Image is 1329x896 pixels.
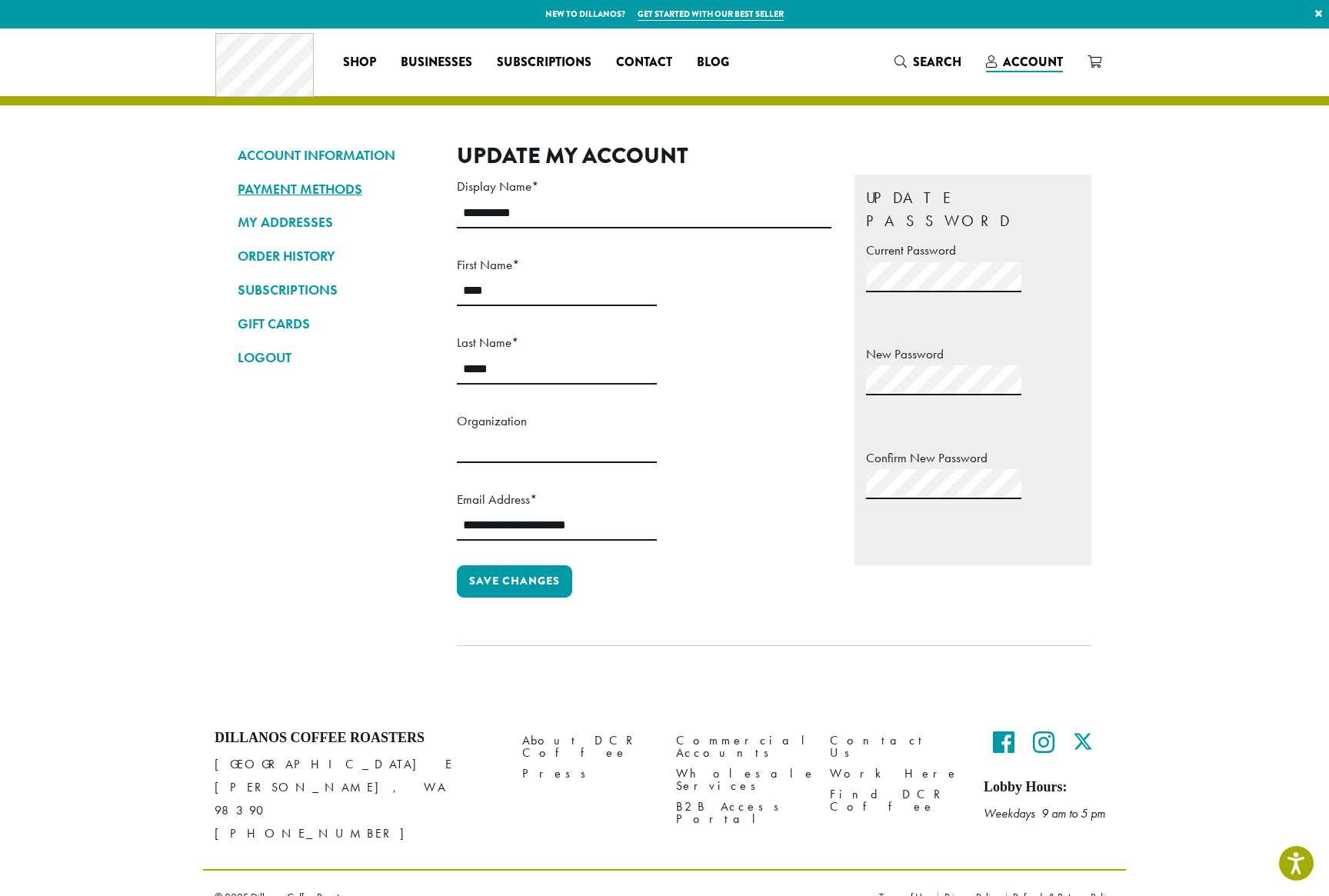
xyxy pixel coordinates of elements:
span: Shop [343,53,376,72]
span: Contact [616,53,672,72]
em: Weekdays 9 am to 5 pm [984,805,1105,821]
a: PAYMENT METHODS [238,176,434,202]
a: B2B Access Portal [676,797,807,830]
label: Organization [457,409,657,433]
label: First Name [457,253,657,277]
span: Blog [697,53,729,72]
a: Wholesale Services [676,763,807,796]
a: Contact Us [830,730,961,763]
a: Get started with our best seller [638,8,784,21]
label: Display Name [457,175,831,198]
label: Last Name [457,331,657,355]
a: Search [882,49,974,75]
a: About DCR Coffee [522,730,653,763]
a: SUBSCRIPTIONS [238,277,434,303]
h2: Update My Account [457,142,1091,169]
a: Press [522,763,653,784]
span: Search [913,53,961,71]
a: LOGOUT [238,345,434,371]
a: Find DCR Coffee [830,784,961,818]
label: Current Password [866,238,1080,262]
span: Subscriptions [497,53,591,72]
a: GIFT CARDS [238,311,434,337]
nav: Account pages [238,142,434,670]
span: Account [1003,53,1063,71]
span: Businesses [401,53,472,72]
label: Email Address [457,488,657,511]
h4: Dillanos Coffee Roasters [215,730,499,747]
a: Commercial Accounts [676,730,807,763]
a: Shop [331,50,388,75]
p: [GEOGRAPHIC_DATA] E [PERSON_NAME], WA 98390 [PHONE_NUMBER] [215,753,499,845]
label: New Password [866,342,1080,366]
a: ORDER HISTORY [238,243,434,269]
button: Save changes [457,565,572,598]
legend: Update Password [866,186,1080,232]
a: ACCOUNT INFORMATION [238,142,434,168]
h5: Lobby Hours: [984,779,1114,796]
a: MY ADDRESSES [238,209,434,235]
label: Confirm New Password [866,446,1080,470]
a: Work Here [830,763,961,784]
